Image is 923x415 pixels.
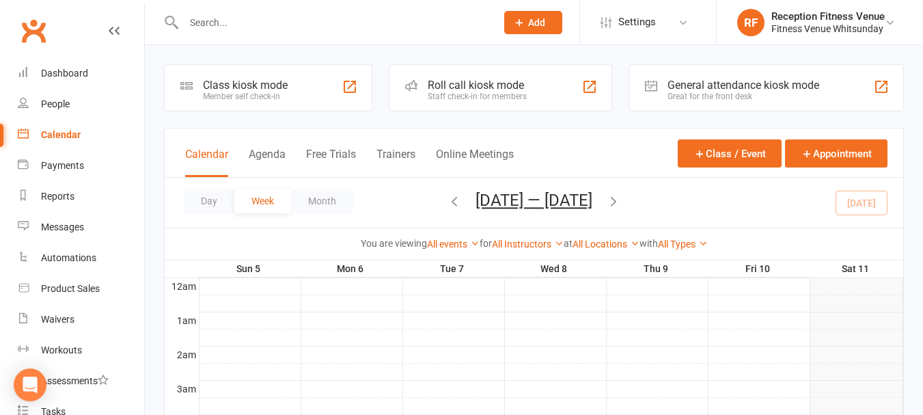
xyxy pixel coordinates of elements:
a: Product Sales [18,273,144,304]
div: Fitness Venue Whitsunday [771,23,885,35]
strong: with [639,238,658,249]
button: Add [504,11,562,34]
button: Trainers [376,148,415,177]
th: Tue 7 [402,260,504,278]
a: Calendar [18,120,144,150]
a: All events [427,239,480,250]
div: Reports [41,191,74,202]
div: RF [737,9,764,36]
a: Messages [18,212,144,243]
a: Automations [18,243,144,273]
div: People [41,98,70,109]
a: All Types [658,239,708,250]
strong: You are viewing [361,238,427,249]
a: Waivers [18,304,144,335]
a: Assessments [18,366,144,397]
div: Staff check-in for members [428,92,527,101]
div: Waivers [41,314,74,325]
button: Week [234,189,291,213]
th: Mon 6 [301,260,402,278]
button: Online Meetings [436,148,514,177]
a: Dashboard [18,58,144,89]
th: Sun 5 [199,260,301,278]
th: 3am [165,380,199,397]
a: People [18,89,144,120]
div: Great for the front desk [667,92,819,101]
div: Open Intercom Messenger [14,369,46,401]
div: Roll call kiosk mode [428,79,527,92]
a: Reports [18,181,144,212]
button: Day [184,189,234,213]
a: All Instructors [492,239,564,250]
span: Add [528,17,545,28]
button: Appointment [785,139,887,168]
a: Payments [18,150,144,181]
div: Dashboard [41,68,88,79]
th: 2am [165,346,199,363]
a: All Locations [573,239,639,250]
button: Class / Event [678,139,782,168]
button: Calendar [185,148,228,177]
th: 12am [165,278,199,295]
button: Month [291,189,353,213]
th: Fri 10 [708,260,810,278]
div: Class kiosk mode [203,79,288,92]
strong: at [564,238,573,249]
th: Wed 8 [504,260,606,278]
th: Thu 9 [606,260,708,278]
button: Agenda [249,148,286,177]
div: Product Sales [41,283,100,294]
div: Automations [41,252,96,263]
div: Assessments [41,375,109,386]
a: Clubworx [16,14,51,48]
div: Payments [41,160,84,171]
strong: for [480,238,492,249]
th: 1am [165,312,199,329]
th: Sat 11 [810,260,903,278]
div: Reception Fitness Venue [771,10,885,23]
input: Search... [180,13,486,32]
div: General attendance kiosk mode [667,79,819,92]
div: Calendar [41,129,81,140]
a: Workouts [18,335,144,366]
div: Member self check-in [203,92,288,101]
button: [DATE] — [DATE] [476,191,592,210]
div: Workouts [41,345,82,356]
button: Free Trials [306,148,356,177]
span: Settings [618,7,656,38]
div: Messages [41,222,84,232]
